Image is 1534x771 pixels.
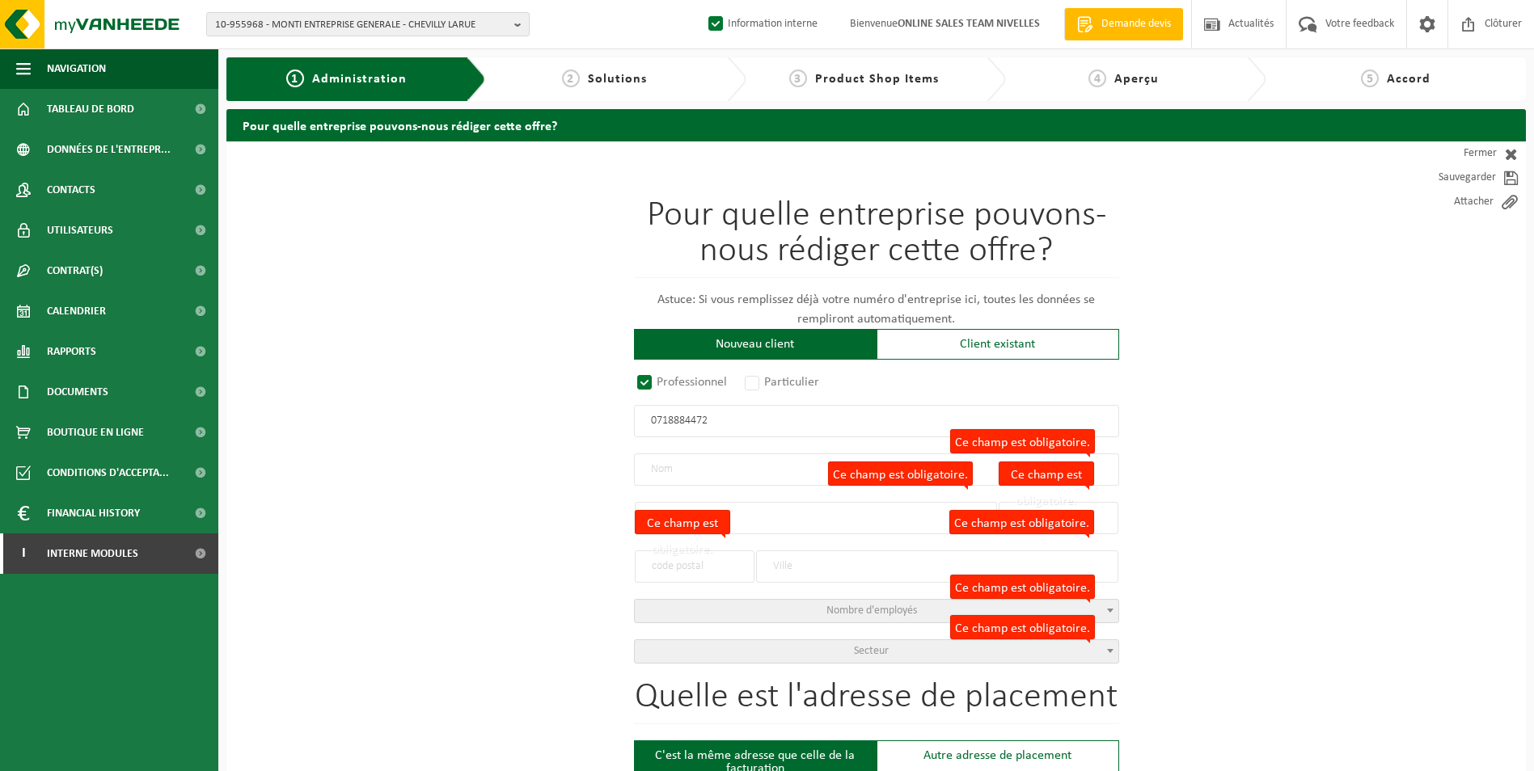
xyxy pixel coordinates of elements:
[815,73,939,86] span: Product Shop Items
[1097,16,1175,32] span: Demande devis
[312,73,407,86] span: Administration
[789,70,807,87] span: 3
[634,329,877,360] div: Nouveau client
[634,680,1119,724] h1: Quelle est l'adresse de placement
[1361,70,1379,87] span: 5
[215,13,508,37] span: 10-955968 - MONTI ENTREPRISE GENERALE - CHEVILLY LARUE
[239,70,454,89] a: 1Administration
[742,371,824,394] label: Particulier
[634,453,1119,486] input: Nom
[634,405,1119,437] input: Numéro d'entreprise
[634,371,732,394] label: Professionnel
[494,70,713,89] a: 2Solutions
[1088,70,1106,87] span: 4
[854,645,889,657] span: Secteur
[206,12,530,36] button: 10-955968 - MONTI ENTREPRISE GENERALE - CHEVILLY LARUE
[1064,8,1183,40] a: Demande devis
[16,533,31,574] span: I
[1014,70,1233,89] a: 4Aperçu
[826,605,917,617] span: Nombre d'employés
[1387,73,1430,86] span: Accord
[635,550,754,583] input: code postal
[950,575,1095,599] label: Ce champ est obligatoire.
[47,331,96,372] span: Rapports
[634,198,1119,278] h1: Pour quelle entreprise pouvons-nous rédiger cette offre?
[47,89,134,129] span: Tableau de bord
[898,18,1040,30] strong: ONLINE SALES TEAM NIVELLES
[47,48,106,89] span: Navigation
[47,170,95,210] span: Contacts
[47,251,103,291] span: Contrat(s)
[588,73,647,86] span: Solutions
[999,461,1094,486] label: Ce champ est obligatoire.
[949,510,1094,534] label: Ce champ est obligatoire.
[286,70,304,87] span: 1
[754,70,974,89] a: 3Product Shop Items
[47,453,169,493] span: Conditions d'accepta...
[635,502,997,534] input: Rue
[562,70,580,87] span: 2
[634,290,1119,329] p: Astuce: Si vous remplissez déjà votre numéro d'entreprise ici, toutes les données se rempliront a...
[47,291,106,331] span: Calendrier
[950,429,1095,453] label: Ce champ est obligatoire.
[828,461,973,486] label: Ce champ est obligatoire.
[1380,166,1526,190] a: Sauvegarder
[1114,73,1159,86] span: Aperçu
[635,510,730,534] label: Ce champ est obligatoire.
[47,210,113,251] span: Utilisateurs
[47,412,144,453] span: Boutique en ligne
[47,533,138,574] span: Interne modules
[705,12,818,36] label: Information interne
[877,329,1119,360] div: Client existant
[47,493,140,533] span: Financial History
[47,129,171,170] span: Données de l'entrepr...
[1380,190,1526,214] a: Attacher
[756,550,1118,583] input: Ville
[1380,141,1526,166] a: Fermer
[1274,70,1518,89] a: 5Accord
[226,109,1526,141] h2: Pour quelle entreprise pouvons-nous rédiger cette offre?
[47,372,108,412] span: Documents
[950,615,1095,639] label: Ce champ est obligatoire.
